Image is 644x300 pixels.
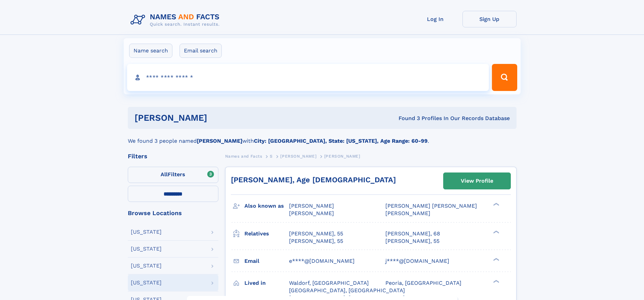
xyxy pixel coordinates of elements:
[270,152,273,160] a: S
[128,153,218,159] div: Filters
[303,115,510,122] div: Found 3 Profiles In Our Records Database
[127,64,489,91] input: search input
[492,257,500,261] div: ❯
[254,138,428,144] b: City: [GEOGRAPHIC_DATA], State: [US_STATE], Age Range: 60-99
[231,176,396,184] a: [PERSON_NAME], Age [DEMOGRAPHIC_DATA]
[128,210,218,216] div: Browse Locations
[289,203,334,209] span: [PERSON_NAME]
[385,203,477,209] span: [PERSON_NAME] [PERSON_NAME]
[289,280,369,286] span: Waldorf, [GEOGRAPHIC_DATA]
[270,154,273,159] span: S
[161,171,168,178] span: All
[244,200,289,212] h3: Also known as
[462,11,517,27] a: Sign Up
[289,210,334,216] span: [PERSON_NAME]
[280,154,316,159] span: [PERSON_NAME]
[135,114,303,122] h1: [PERSON_NAME]
[289,230,343,237] a: [PERSON_NAME], 55
[131,263,162,269] div: [US_STATE]
[492,202,500,207] div: ❯
[180,44,222,58] label: Email search
[492,64,517,91] button: Search Button
[225,152,262,160] a: Names and Facts
[492,279,500,283] div: ❯
[128,129,517,145] div: We found 3 people named with .
[131,280,162,285] div: [US_STATE]
[385,230,440,237] a: [PERSON_NAME], 68
[244,228,289,239] h3: Relatives
[280,152,316,160] a: [PERSON_NAME]
[129,44,172,58] label: Name search
[128,11,225,29] img: Logo Names and Facts
[408,11,462,27] a: Log In
[289,237,343,245] a: [PERSON_NAME], 55
[385,210,430,216] span: [PERSON_NAME]
[461,173,493,189] div: View Profile
[385,280,461,286] span: Peoria, [GEOGRAPHIC_DATA]
[244,277,289,289] h3: Lived in
[244,255,289,267] h3: Email
[444,173,510,189] a: View Profile
[324,154,360,159] span: [PERSON_NAME]
[128,167,218,183] label: Filters
[289,287,405,294] span: [GEOGRAPHIC_DATA], [GEOGRAPHIC_DATA]
[131,246,162,252] div: [US_STATE]
[131,229,162,235] div: [US_STATE]
[197,138,242,144] b: [PERSON_NAME]
[385,237,439,245] a: [PERSON_NAME], 55
[492,230,500,234] div: ❯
